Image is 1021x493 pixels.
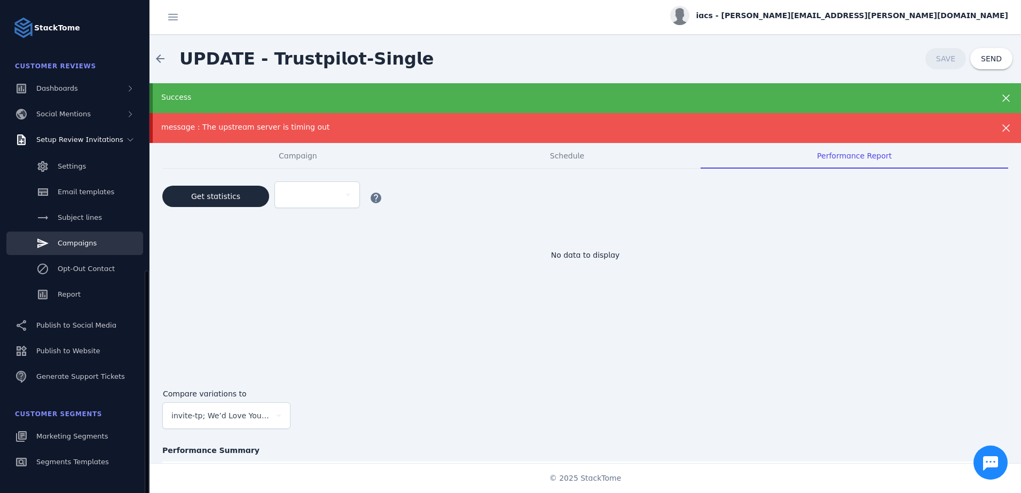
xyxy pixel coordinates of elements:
[6,365,143,388] a: Generate Support Tickets
[6,339,143,363] a: Publish to Website
[179,49,434,69] span: UPDATE - Trustpilot-Single
[6,155,143,178] a: Settings
[817,152,892,160] span: Performance Report
[670,6,1008,25] button: iacs - [PERSON_NAME][EMAIL_ADDRESS][PERSON_NAME][DOMAIN_NAME]
[58,188,114,196] span: Email templates
[238,462,398,491] th: Variation
[36,372,125,380] span: Generate Support Tickets
[549,473,622,484] span: © 2025 StackTome
[279,152,317,160] span: Campaign
[6,180,143,204] a: Email templates
[36,110,91,118] span: Social Mentions
[696,10,1008,21] span: iacs - [PERSON_NAME][EMAIL_ADDRESS][PERSON_NAME][DOMAIN_NAME]
[6,425,143,448] a: Marketing Segments
[562,462,661,491] th: Click Rate
[162,445,1008,456] strong: Performance Summary
[36,347,100,355] span: Publish to Website
[161,92,928,103] div: Success
[551,251,620,259] span: No data to display
[36,321,116,329] span: Publish to Social Media
[550,152,584,160] span: Schedule
[13,17,34,38] img: Logo image
[6,450,143,474] a: Segments Templates
[171,409,272,422] span: invite-tp; We’d Love Your Feedback – It Only Takes a Minute!
[670,6,689,25] img: profile.jpg
[6,257,143,281] a: Opt-Out Contact
[15,62,96,70] span: Customer Reviews
[191,193,240,200] span: Get statistics
[58,162,86,170] span: Settings
[6,283,143,306] a: Report
[162,462,238,491] th: Step
[6,206,143,229] a: Subject lines
[398,462,459,491] th: Sent
[161,122,928,133] div: message : The upstream server is timing out
[34,22,80,34] strong: StackTome
[58,290,81,298] span: Report
[15,410,102,418] span: Customer Segments
[6,314,143,337] a: Publish to Social Media
[36,432,108,440] span: Marketing Segments
[6,232,143,255] a: Campaigns
[661,462,832,491] th: Service Review Rate
[36,458,109,466] span: Segments Templates
[36,84,78,92] span: Dashboards
[58,239,97,247] span: Campaigns
[163,389,247,398] mat-label: Compare variations to
[162,186,269,207] button: Get statistics
[58,265,115,273] span: Opt-Out Contact
[58,213,102,221] span: Subject lines
[981,55,1002,62] span: SEND
[970,48,1012,69] button: SEND
[833,462,1008,491] th: Product Review Rate
[459,462,562,491] th: Open Rate
[36,136,123,144] span: Setup Review Invitations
